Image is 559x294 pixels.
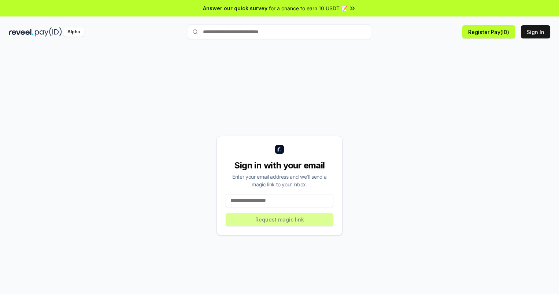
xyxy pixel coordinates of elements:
div: Sign in with your email [226,160,333,171]
span: for a chance to earn 10 USDT 📝 [269,4,347,12]
button: Sign In [521,25,550,38]
img: logo_small [275,145,284,154]
img: reveel_dark [9,27,33,37]
div: Enter your email address and we’ll send a magic link to your inbox. [226,173,333,188]
div: Alpha [63,27,84,37]
button: Register Pay(ID) [462,25,515,38]
img: pay_id [35,27,62,37]
span: Answer our quick survey [203,4,267,12]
